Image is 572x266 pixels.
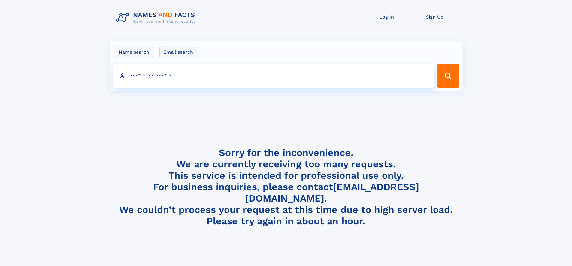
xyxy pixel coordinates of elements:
[113,147,459,227] h4: Sorry for the inconvenience. We are currently receiving too many requests. This service is intend...
[411,10,459,24] a: Sign Up
[363,10,411,24] a: Log In
[115,46,153,58] label: Name search
[245,181,419,204] a: [EMAIL_ADDRESS][DOMAIN_NAME]
[159,46,197,58] label: Email search
[113,10,200,26] img: Logo Names and Facts
[113,64,434,88] input: search input
[437,64,459,88] button: Search Button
